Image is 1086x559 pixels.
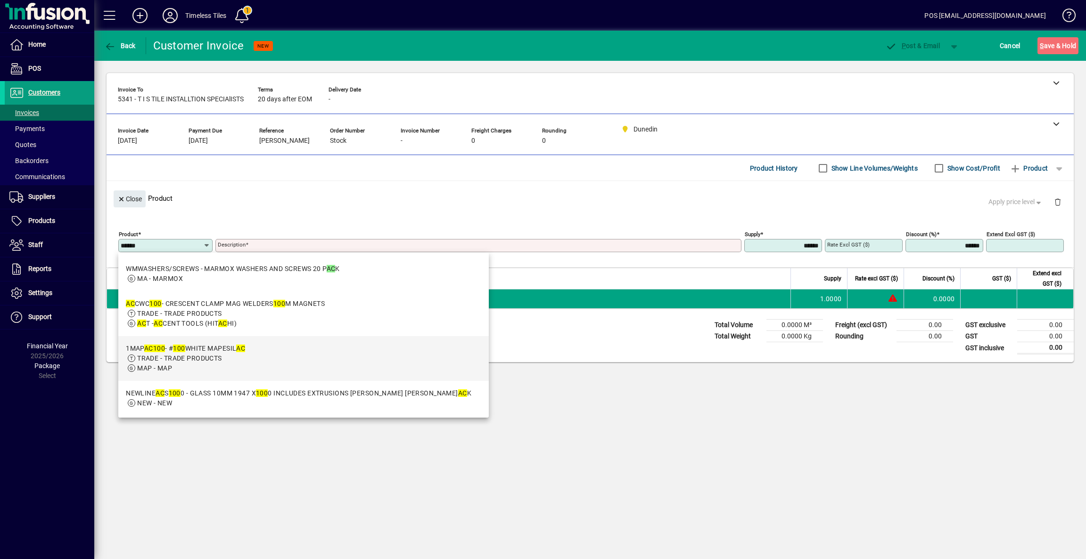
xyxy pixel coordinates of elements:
[28,217,55,224] span: Products
[987,231,1035,238] mat-label: Extend excl GST ($)
[28,265,51,272] span: Reports
[9,157,49,164] span: Backorders
[327,265,336,272] em: AC
[1055,2,1074,33] a: Knowledge Base
[885,42,940,49] span: ost & Email
[988,197,1043,207] span: Apply price level
[258,96,312,103] span: 20 days after EOM
[137,364,172,372] span: MAP - MAP
[28,313,52,321] span: Support
[137,275,183,282] span: MA - MARMOX
[5,233,94,257] a: Staff
[5,281,94,305] a: Settings
[961,331,1017,342] td: GST
[118,256,489,291] mat-option: WMWASHERS/SCREWS - MARMOX WASHERS AND SCREWS 20 PACK
[137,320,237,327] span: T - CENT TOOLS (HIT HI)
[710,331,766,342] td: Total Weight
[471,137,475,145] span: 0
[1023,268,1061,289] span: Extend excl GST ($)
[144,345,153,352] em: AC
[236,345,245,352] em: AC
[5,153,94,169] a: Backorders
[273,300,285,307] em: 100
[153,345,165,352] em: 100
[1040,38,1076,53] span: ave & Hold
[118,336,489,381] mat-option: 1MAPAC100 - #100 WHITE MAPESIL AC
[745,231,760,238] mat-label: Supply
[185,8,226,23] div: Timeless Tiles
[153,38,244,53] div: Customer Invoice
[880,37,945,54] button: Post & Email
[94,37,146,54] app-page-header-button: Back
[27,342,68,350] span: Financial Year
[173,345,185,352] em: 100
[746,160,802,177] button: Product History
[137,310,222,317] span: TRADE - TRADE PRODUCTS
[9,173,65,181] span: Communications
[831,320,897,331] td: Freight (excl GST)
[458,389,467,397] em: AC
[126,344,245,353] div: 1MAP - # WHITE MAPESIL
[824,273,841,284] span: Supply
[118,291,489,336] mat-option: ACCWC100 - CRESCENT CLAMP MAG WELDERS 100M MAGNETS
[1000,38,1020,53] span: Cancel
[189,137,208,145] span: [DATE]
[118,137,137,145] span: [DATE]
[137,320,146,327] em: AC
[904,289,960,308] td: 0.0000
[5,121,94,137] a: Payments
[1037,37,1078,54] button: Save & Hold
[1046,190,1069,213] button: Delete
[5,305,94,329] a: Support
[5,137,94,153] a: Quotes
[259,137,310,145] span: [PERSON_NAME]
[766,320,823,331] td: 0.0000 M³
[1017,320,1074,331] td: 0.00
[897,320,953,331] td: 0.00
[118,416,489,451] mat-option: CDKKFAC1000 - LITHOFIN KF ACTIVE CLEAN 1L
[28,65,41,72] span: POS
[218,320,227,327] em: AC
[961,342,1017,354] td: GST inclusive
[750,161,798,176] span: Product History
[104,42,136,49] span: Back
[946,164,1000,173] label: Show Cost/Profit
[114,190,146,207] button: Close
[5,33,94,57] a: Home
[118,96,244,103] span: 5341 - T I S TILE INSTALLTION SPECIAlISTS
[137,354,222,362] span: TRADE - TRADE PRODUCTS
[5,169,94,185] a: Communications
[126,388,471,398] div: NEWLINE S 0 - GLASS 10MM 1947 X 0 INCLUDES EXTRUSIONS [PERSON_NAME] [PERSON_NAME] K
[542,137,546,145] span: 0
[28,289,52,296] span: Settings
[111,194,148,203] app-page-header-button: Close
[155,7,185,24] button: Profile
[126,299,325,309] div: CWC - CRESCENT CLAMP MAG WELDERS M MAGNETS
[830,164,918,173] label: Show Line Volumes/Weights
[1017,342,1074,354] td: 0.00
[119,231,138,238] mat-label: Product
[28,193,55,200] span: Suppliers
[5,185,94,209] a: Suppliers
[902,42,906,49] span: P
[117,191,142,207] span: Close
[107,181,1074,215] div: Product
[34,362,60,370] span: Package
[5,105,94,121] a: Invoices
[28,89,60,96] span: Customers
[1017,331,1074,342] td: 0.00
[118,381,489,416] mat-option: NEWLINE ACS1000 - GLASS 10MM 1947 X 1000 INCLUDES EXTRUSIONS MATT BLACK
[766,331,823,342] td: 0.0000 Kg
[102,37,138,54] button: Back
[1046,197,1069,206] app-page-header-button: Delete
[961,320,1017,331] td: GST exclusive
[401,137,403,145] span: -
[5,209,94,233] a: Products
[137,399,172,407] span: NEW - NEW
[897,331,953,342] td: 0.00
[906,231,937,238] mat-label: Discount (%)
[218,241,246,248] mat-label: Description
[710,320,766,331] td: Total Volume
[149,300,161,307] em: 100
[855,273,898,284] span: Rate excl GST ($)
